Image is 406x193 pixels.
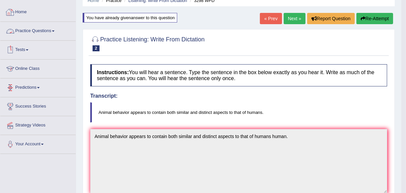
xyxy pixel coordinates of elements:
h2: Practice Listening: Write From Dictation [90,35,205,51]
h4: You will hear a sentence. Type the sentence in the box below exactly as you hear it. Write as muc... [90,64,387,86]
div: You have already given answer to this question [83,13,177,23]
a: Success Stories [0,97,76,114]
a: Online Class [0,60,76,76]
a: Predictions [0,78,76,95]
b: Instructions: [97,70,129,75]
a: Strategy Videos [0,116,76,133]
button: Report Question [307,13,355,24]
blockquote: Animal behavior appears to contain both similar and distinct aspects to that of humans. [90,102,387,122]
a: Practice Questions [0,22,76,38]
h4: Transcript: [90,93,387,99]
a: Tests [0,41,76,57]
a: « Prev [260,13,282,24]
a: Your Account [0,135,76,152]
a: Next » [284,13,305,24]
button: Re-Attempt [356,13,393,24]
a: Home [0,3,76,20]
span: 2 [93,45,100,51]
